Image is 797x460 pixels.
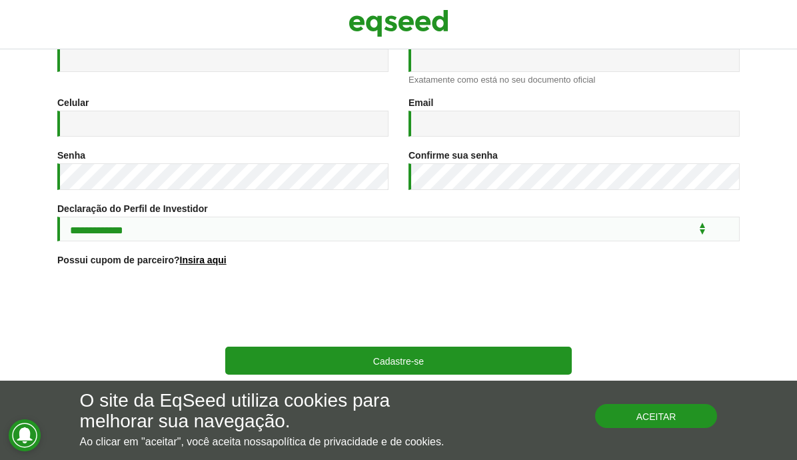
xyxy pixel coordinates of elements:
[180,255,227,265] a: Insira aqui
[595,404,718,428] button: Aceitar
[57,204,208,213] label: Declaração do Perfil de Investidor
[225,347,572,375] button: Cadastre-se
[408,75,740,84] div: Exatamente como está no seu documento oficial
[80,435,462,448] p: Ao clicar em "aceitar", você aceita nossa .
[272,437,441,447] a: política de privacidade e de cookies
[297,281,500,333] iframe: reCAPTCHA
[349,7,448,40] img: EqSeed Logo
[57,255,227,265] label: Possui cupom de parceiro?
[57,98,89,107] label: Celular
[408,98,433,107] label: Email
[80,391,462,432] h5: O site da EqSeed utiliza cookies para melhorar sua navegação.
[57,151,85,160] label: Senha
[408,151,498,160] label: Confirme sua senha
